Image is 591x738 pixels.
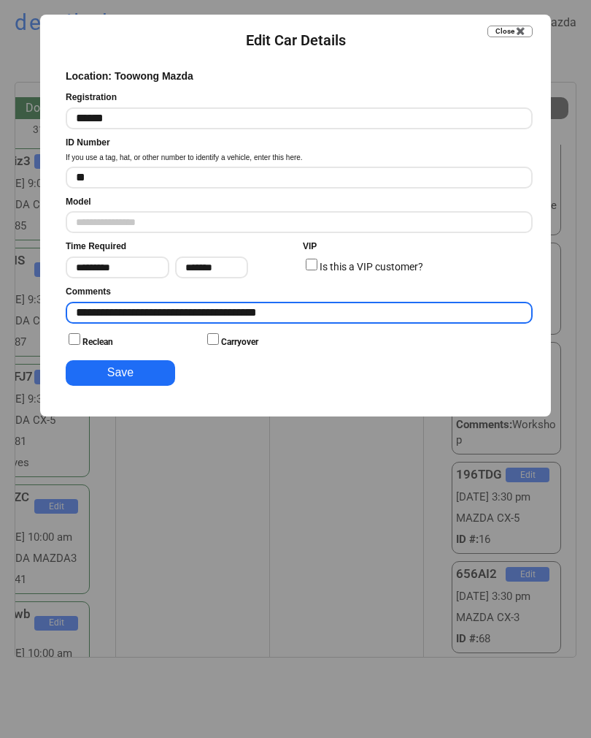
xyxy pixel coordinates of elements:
div: Time Required [66,240,126,253]
button: Save [66,360,175,386]
div: Model [66,196,91,208]
label: Reclean [82,337,113,347]
div: If you use a tag, hat, or other number to identify a vehicle, enter this here. [66,153,303,163]
div: Location: Toowong Mazda [66,69,193,84]
label: Carryover [221,337,258,347]
div: ID Number [66,137,110,149]
div: Registration [66,91,117,104]
div: Edit Car Details [246,30,346,50]
div: Comments [66,286,111,298]
div: VIP [303,240,317,253]
button: Close ✖️ [487,26,533,37]
label: Is this a VIP customer? [320,261,423,273]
